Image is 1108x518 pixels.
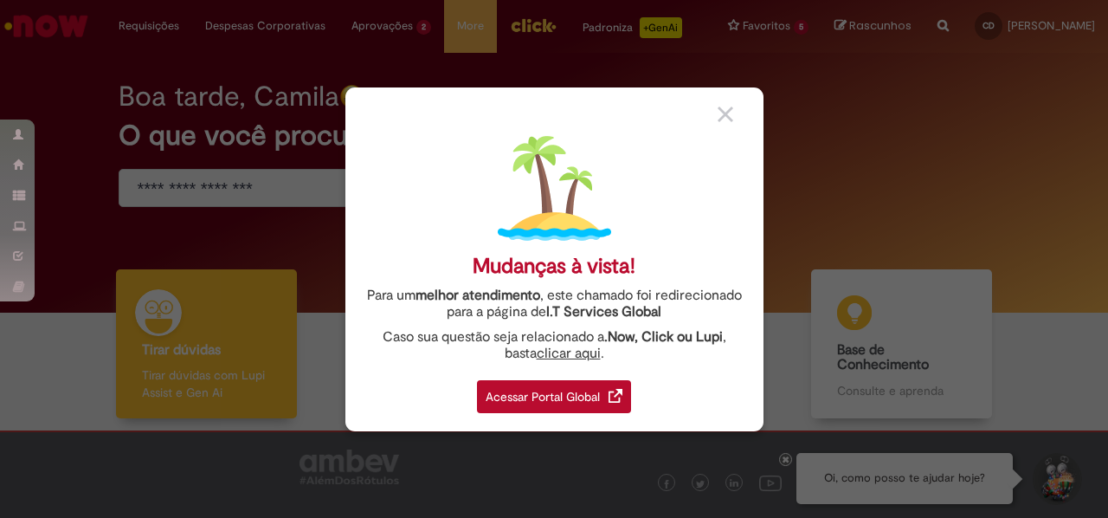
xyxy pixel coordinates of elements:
[718,107,733,122] img: close_button_grey.png
[358,329,750,362] div: Caso sua questão seja relacionado a , basta .
[477,380,631,413] div: Acessar Portal Global
[537,335,601,362] a: clicar aqui
[415,287,540,304] strong: melhor atendimento
[477,371,631,413] a: Acessar Portal Global
[498,132,611,245] img: island.png
[604,328,723,346] strong: .Now, Click ou Lupi
[358,288,750,321] div: Para um , este chamado foi redirecionado para a página de
[609,389,622,403] img: redirect_link.png
[546,294,661,321] a: I.T Services Global
[473,254,635,279] div: Mudanças à vista!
